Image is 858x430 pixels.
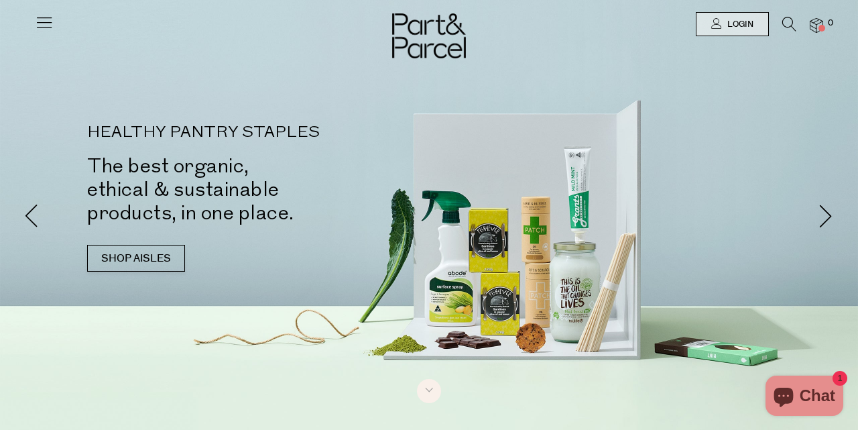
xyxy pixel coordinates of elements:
img: Part&Parcel [392,13,466,58]
h2: The best organic, ethical & sustainable products, in one place. [87,154,449,225]
a: SHOP AISLES [87,245,185,272]
a: 0 [810,18,823,32]
inbox-online-store-chat: Shopify online store chat [761,376,847,419]
p: HEALTHY PANTRY STAPLES [87,125,449,141]
a: Login [696,12,769,36]
span: Login [724,19,753,30]
span: 0 [824,17,837,30]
